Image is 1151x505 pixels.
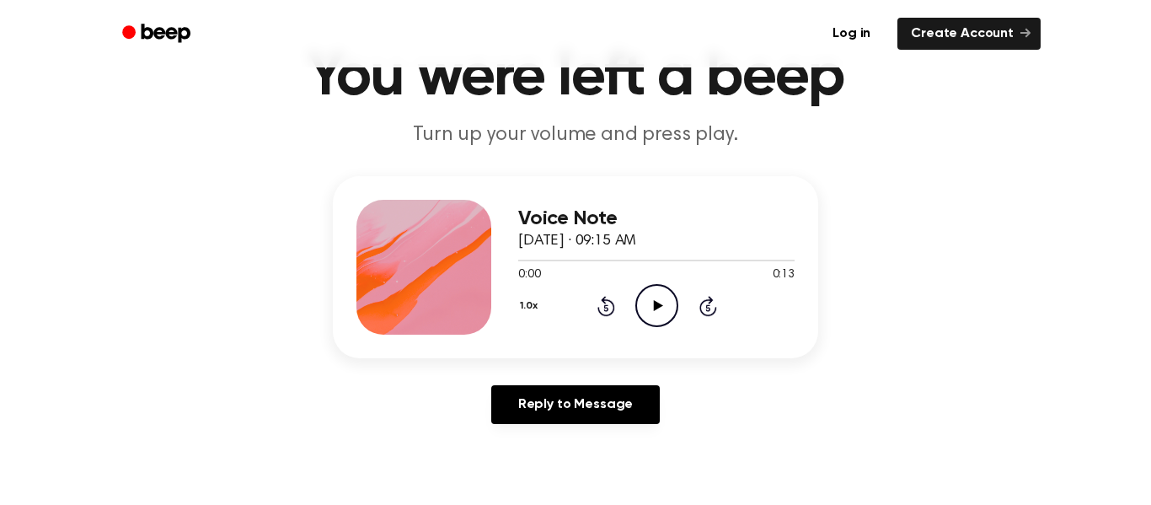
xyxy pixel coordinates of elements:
[518,266,540,284] span: 0:00
[518,234,636,249] span: [DATE] · 09:15 AM
[252,121,899,149] p: Turn up your volume and press play.
[897,18,1041,50] a: Create Account
[518,207,795,230] h3: Voice Note
[816,14,887,53] a: Log in
[110,18,206,51] a: Beep
[144,47,1007,108] h1: You were left a beep
[773,266,795,284] span: 0:13
[518,292,543,320] button: 1.0x
[491,385,660,424] a: Reply to Message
